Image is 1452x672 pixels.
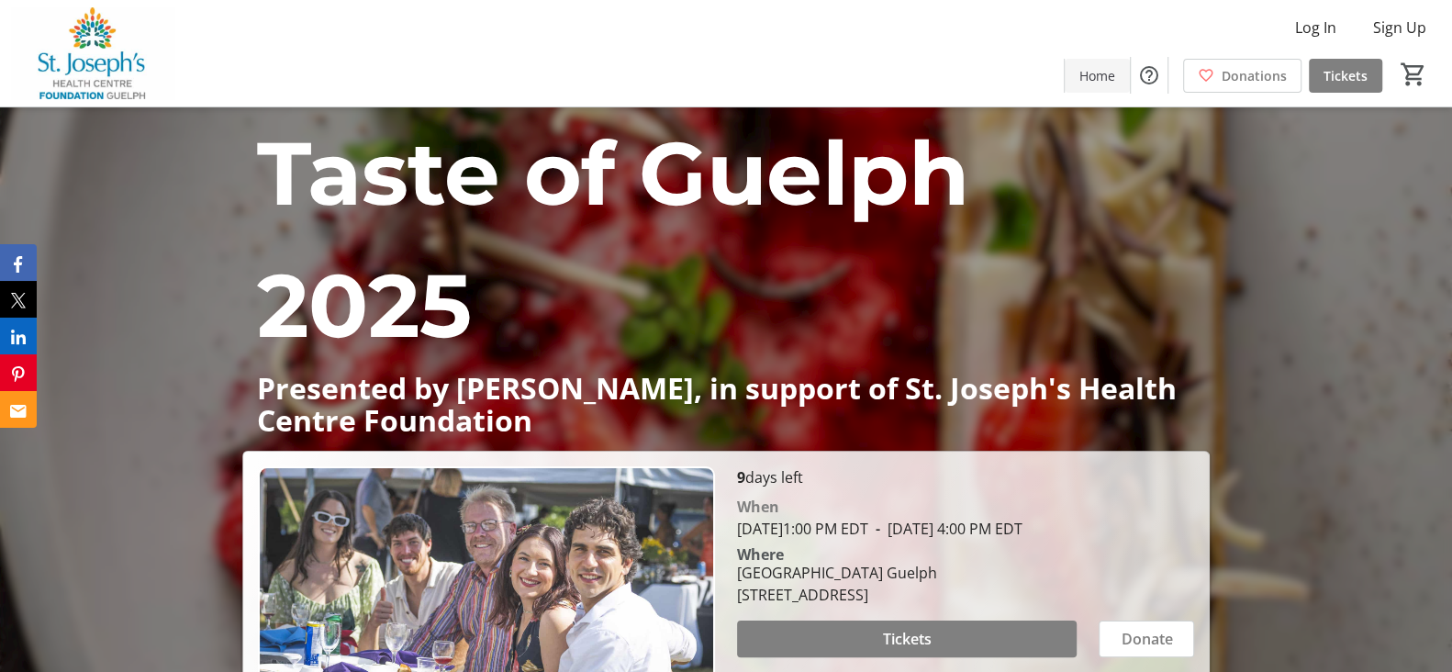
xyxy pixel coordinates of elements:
[883,628,932,650] span: Tickets
[737,519,868,539] span: [DATE] 1:00 PM EDT
[1358,13,1441,42] button: Sign Up
[1121,628,1172,650] span: Donate
[1222,66,1287,85] span: Donations
[1131,57,1167,94] button: Help
[868,519,1022,539] span: [DATE] 4:00 PM EDT
[737,496,779,518] div: When
[1373,17,1426,39] span: Sign Up
[737,466,1194,488] p: days left
[1295,17,1336,39] span: Log In
[737,584,937,606] div: [STREET_ADDRESS]
[737,621,1077,657] button: Tickets
[1065,59,1130,93] a: Home
[1183,59,1301,93] a: Donations
[1324,66,1368,85] span: Tickets
[1309,59,1382,93] a: Tickets
[737,467,745,487] span: 9
[1280,13,1351,42] button: Log In
[1397,58,1430,91] button: Cart
[257,119,969,359] span: Taste of Guelph 2025
[1079,66,1115,85] span: Home
[737,562,937,584] div: [GEOGRAPHIC_DATA] Guelph
[737,547,784,562] div: Where
[1099,621,1194,657] button: Donate
[11,7,174,99] img: St. Joseph's Health Centre Foundation Guelph's Logo
[868,519,888,539] span: -
[257,372,1196,436] p: Presented by [PERSON_NAME], in support of St. Joseph's Health Centre Foundation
